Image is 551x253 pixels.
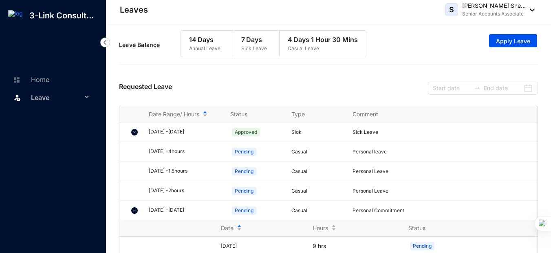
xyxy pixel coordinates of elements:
img: chevron-up.7bf581b91cc254489fb0ad772ee5044c.svg [131,207,138,214]
span: Date Range/ Hours [149,110,199,118]
th: Status [368,220,469,237]
div: [DATE] [221,242,272,250]
div: [DATE] - 4 hours [149,148,220,155]
p: 14 Days [189,35,220,44]
span: Pending [232,187,256,195]
span: Pending [232,167,256,175]
th: Type [282,106,343,122]
p: Requested Leave [119,82,172,95]
th: Comment [343,106,404,122]
span: Approved [232,128,260,136]
div: [DATE] - 2 hours [149,187,220,195]
p: Annual Leave [189,44,220,53]
span: Date [221,224,234,232]
div: [DATE] - 1.5 hours [149,167,220,175]
div: [DATE] - [DATE] [149,206,220,214]
th: Status [220,106,282,122]
img: leave.99b8a76c7fa76a53782d.svg [13,93,21,102]
img: nav-icon-left.19a07721e4dec06a274f6d07517f07b7.svg [100,38,110,47]
span: Personal Commitment [353,207,404,213]
p: 9 hrs [313,242,368,250]
p: Sick [291,128,343,136]
p: Casual Leave [288,44,358,53]
span: Apply Leave [496,37,530,45]
a: Home [11,75,49,84]
span: Personal Leave [353,188,388,194]
th: Hours [272,220,368,237]
span: Pending [232,206,256,215]
p: 4 Days 1 Hour 30 Mins [288,35,358,44]
span: Hours [313,224,328,232]
li: Home [7,70,96,88]
p: Casual [291,148,343,156]
img: log [8,10,23,17]
p: Leave Balance [119,41,181,49]
div: [DATE] - [DATE] [149,128,220,136]
input: Start date [433,84,471,93]
span: Pending [410,242,434,250]
p: Casual [291,206,343,215]
span: Pending [232,148,256,156]
p: 3-Link Consult... [23,10,100,21]
span: swap-right [474,85,480,91]
p: Casual [291,167,343,175]
input: End date [484,84,522,93]
p: Sick Leave [241,44,267,53]
img: dropdown-black.8e83cc76930a90b1a4fdb6d089b7bf3a.svg [526,9,535,11]
p: Casual [291,187,343,195]
img: home-unselected.a29eae3204392db15eaf.svg [13,76,20,84]
span: to [474,85,480,91]
span: Personal Leave [353,168,388,174]
span: Leave [31,89,82,106]
button: Apply Leave [489,34,537,47]
span: S [449,6,454,13]
p: Leaves [120,4,148,16]
p: Senior Accounts Associate [462,10,526,18]
img: chevron-down.5dccb45ca3e6429452e9960b4a33955c.svg [131,129,138,135]
p: [PERSON_NAME] Sne... [462,2,526,10]
span: Personal leave [353,149,387,155]
span: Sick Leave [353,129,378,135]
p: 7 Days [241,35,267,44]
